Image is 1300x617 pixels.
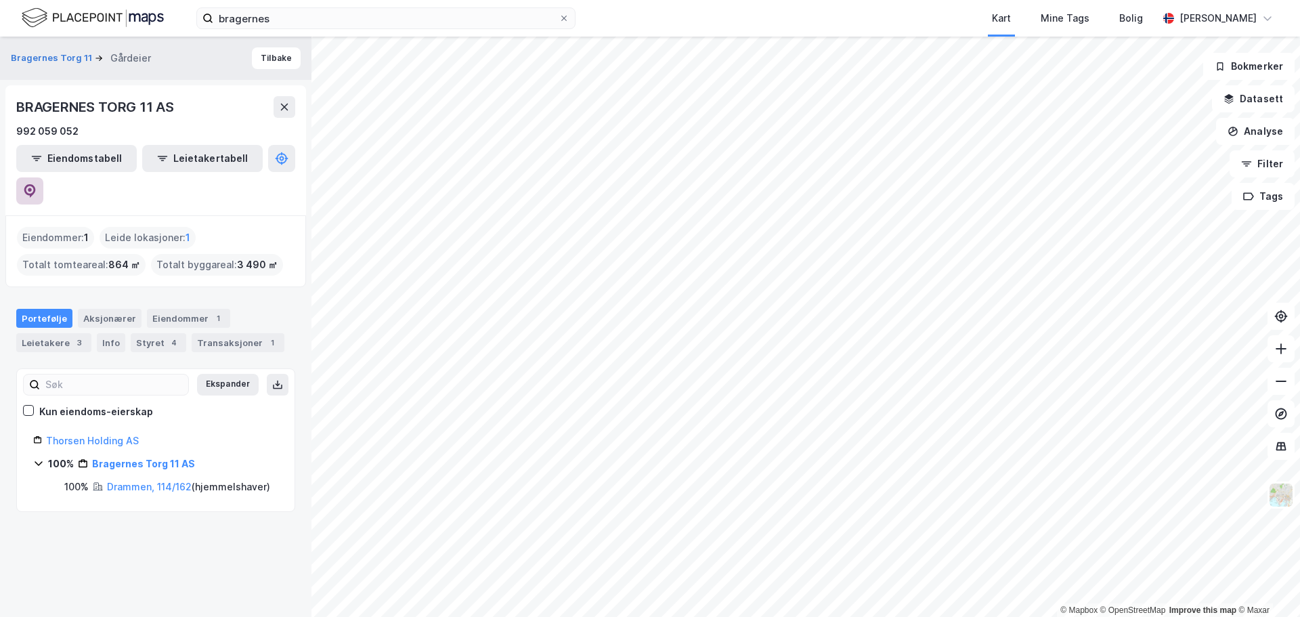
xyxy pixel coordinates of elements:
[40,375,188,395] input: Søk
[78,309,142,328] div: Aksjonærer
[100,227,196,249] div: Leide lokasjoner :
[22,6,164,30] img: logo.f888ab2527a4732fd821a326f86c7f29.svg
[1232,552,1300,617] iframe: Chat Widget
[1041,10,1089,26] div: Mine Tags
[17,227,94,249] div: Eiendommer :
[192,333,284,352] div: Transaksjoner
[16,309,72,328] div: Portefølje
[1268,482,1294,508] img: Z
[72,336,86,349] div: 3
[992,10,1011,26] div: Kart
[252,47,301,69] button: Tilbake
[110,50,151,66] div: Gårdeier
[16,123,79,140] div: 992 059 052
[186,230,190,246] span: 1
[1230,150,1295,177] button: Filter
[17,254,146,276] div: Totalt tomteareal :
[16,96,177,118] div: BRAGERNES TORG 11 AS
[142,145,263,172] button: Leietakertabell
[1179,10,1257,26] div: [PERSON_NAME]
[1119,10,1143,26] div: Bolig
[1203,53,1295,80] button: Bokmerker
[16,333,91,352] div: Leietakere
[64,479,89,495] div: 100%
[107,481,192,492] a: Drammen, 114/162
[11,51,95,65] button: Bragernes Torg 11
[1169,605,1236,615] a: Improve this map
[1212,85,1295,112] button: Datasett
[213,8,559,28] input: Søk på adresse, matrikkel, gårdeiere, leietakere eller personer
[39,404,153,420] div: Kun eiendoms-eierskap
[16,145,137,172] button: Eiendomstabell
[46,435,139,446] a: Thorsen Holding AS
[1232,183,1295,210] button: Tags
[211,312,225,325] div: 1
[197,374,259,396] button: Ekspander
[84,230,89,246] span: 1
[237,257,278,273] span: 3 490 ㎡
[97,333,125,352] div: Info
[167,336,181,349] div: 4
[107,479,270,495] div: ( hjemmelshaver )
[265,336,279,349] div: 1
[108,257,140,273] span: 864 ㎡
[1060,605,1098,615] a: Mapbox
[131,333,186,352] div: Styret
[48,456,74,472] div: 100%
[151,254,283,276] div: Totalt byggareal :
[1100,605,1166,615] a: OpenStreetMap
[147,309,230,328] div: Eiendommer
[92,458,195,469] a: Bragernes Torg 11 AS
[1216,118,1295,145] button: Analyse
